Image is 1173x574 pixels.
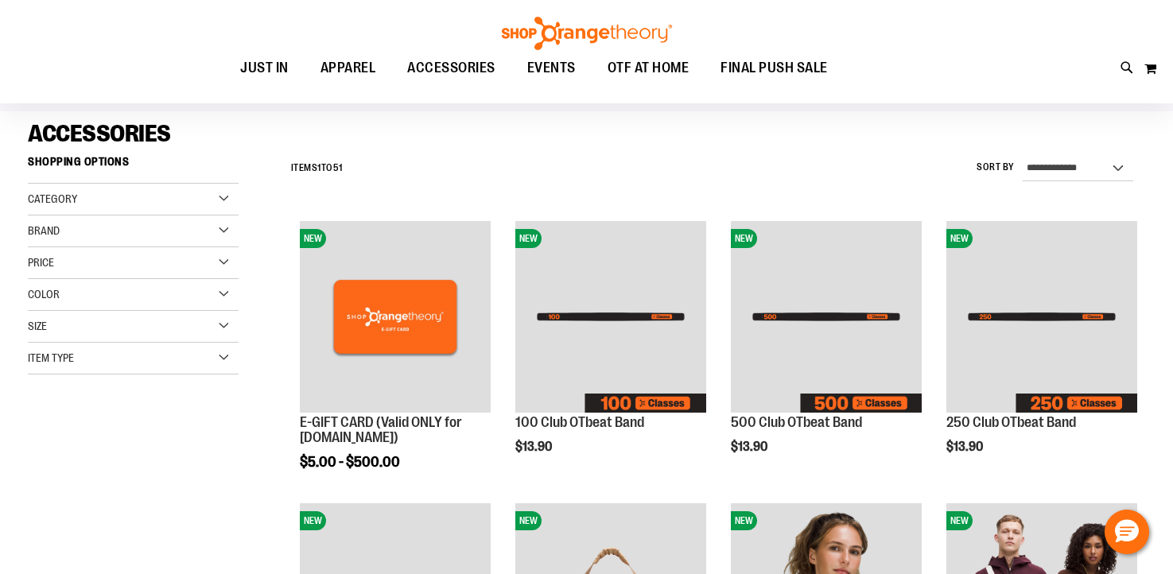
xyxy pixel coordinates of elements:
img: Image of 100 Club OTbeat Band [515,221,706,412]
label: Sort By [977,161,1015,174]
span: ACCESSORIES [28,120,171,147]
span: Item Type [28,351,74,364]
span: EVENTS [527,50,576,86]
strong: Shopping Options [28,148,239,184]
button: Hello, have a question? Let’s chat. [1105,510,1149,554]
span: NEW [946,511,973,530]
span: Color [28,288,60,301]
div: product [938,213,1145,487]
span: Category [28,192,77,205]
a: JUST IN [224,50,305,87]
span: NEW [731,511,757,530]
span: $13.90 [515,440,554,454]
h2: Items to [291,156,343,180]
a: Image of 500 Club OTbeat BandNEW [731,221,922,414]
a: Image of 250 Club OTbeat BandNEW [946,221,1137,414]
span: $5.00 - $500.00 [300,454,400,470]
a: ACCESSORIES [391,50,511,86]
span: FINAL PUSH SALE [721,50,828,86]
span: $13.90 [731,440,770,454]
span: NEW [515,229,542,248]
a: 100 Club OTbeat Band [515,414,644,430]
a: 250 Club OTbeat Band [946,414,1076,430]
a: EVENTS [511,50,592,87]
img: Image of 500 Club OTbeat Band [731,221,922,412]
img: E-GIFT CARD (Valid ONLY for ShopOrangetheory.com) [300,221,491,412]
span: APPAREL [320,50,376,86]
span: NEW [946,229,973,248]
a: APPAREL [305,50,392,87]
span: $13.90 [946,440,985,454]
span: Brand [28,224,60,237]
a: E-GIFT CARD (Valid ONLY for ShopOrangetheory.com)NEW [300,221,491,414]
span: 51 [333,162,343,173]
a: OTF AT HOME [592,50,705,87]
a: E-GIFT CARD (Valid ONLY for [DOMAIN_NAME]) [300,414,462,446]
span: NEW [300,511,326,530]
span: 1 [317,162,321,173]
span: Price [28,256,54,269]
a: FINAL PUSH SALE [705,50,844,87]
span: NEW [731,229,757,248]
div: product [292,213,499,510]
a: Image of 100 Club OTbeat BandNEW [515,221,706,414]
img: Image of 250 Club OTbeat Band [946,221,1137,412]
span: JUST IN [240,50,289,86]
div: product [507,213,714,487]
span: NEW [300,229,326,248]
img: Shop Orangetheory [499,17,674,50]
span: OTF AT HOME [608,50,689,86]
div: product [723,213,930,487]
span: NEW [515,511,542,530]
span: ACCESSORIES [407,50,495,86]
span: Size [28,320,47,332]
a: 500 Club OTbeat Band [731,414,862,430]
